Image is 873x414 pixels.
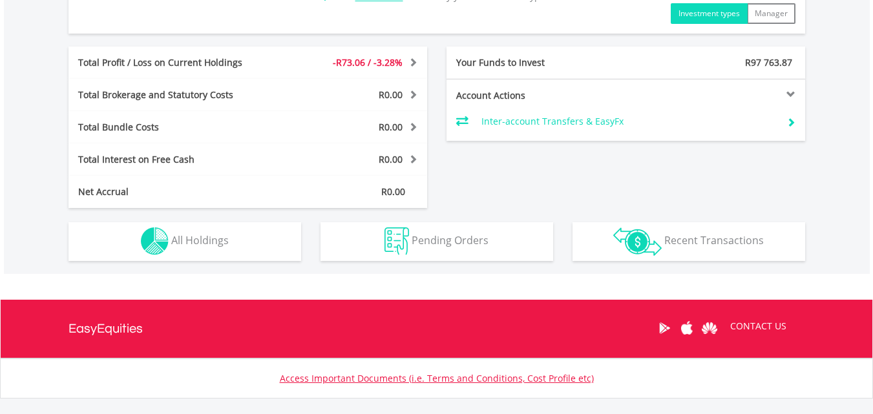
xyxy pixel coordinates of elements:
[379,88,403,101] span: R0.00
[141,227,169,255] img: holdings-wht.png
[699,308,721,348] a: Huawei
[447,56,626,69] div: Your Funds to Invest
[384,227,409,255] img: pending_instructions-wht.png
[747,3,795,24] button: Manager
[381,185,405,198] span: R0.00
[412,233,489,247] span: Pending Orders
[379,153,403,165] span: R0.00
[68,88,278,101] div: Total Brokerage and Statutory Costs
[653,308,676,348] a: Google Play
[68,56,278,69] div: Total Profit / Loss on Current Holdings
[333,56,403,68] span: -R73.06 / -3.28%
[321,222,553,261] button: Pending Orders
[664,233,764,247] span: Recent Transactions
[68,121,278,134] div: Total Bundle Costs
[379,121,403,133] span: R0.00
[671,3,748,24] button: Investment types
[613,227,662,256] img: transactions-zar-wht.png
[573,222,805,261] button: Recent Transactions
[676,308,699,348] a: Apple
[68,153,278,166] div: Total Interest on Free Cash
[68,222,301,261] button: All Holdings
[447,89,626,102] div: Account Actions
[171,233,229,247] span: All Holdings
[745,56,792,68] span: R97 763.87
[68,185,278,198] div: Net Accrual
[481,112,777,131] td: Inter-account Transfers & EasyFx
[68,300,143,358] a: EasyEquities
[721,308,795,344] a: CONTACT US
[280,372,594,384] a: Access Important Documents (i.e. Terms and Conditions, Cost Profile etc)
